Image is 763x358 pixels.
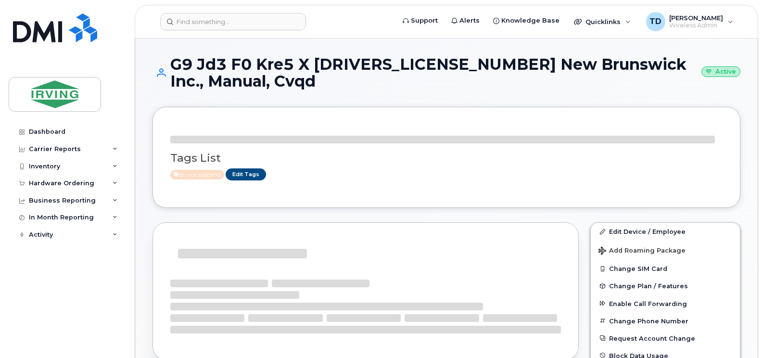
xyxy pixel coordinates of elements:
[609,300,687,307] span: Enable Call Forwarding
[591,223,740,240] a: Edit Device / Employee
[591,277,740,294] button: Change Plan / Features
[701,66,740,77] small: Active
[591,312,740,330] button: Change Phone Number
[609,282,688,290] span: Change Plan / Features
[153,56,740,89] h1: G9 Jd3 F0 Kre5 X [DRIVERS_LICENSE_NUMBER] New Brunswick Inc., Manual, Cvqd
[591,240,740,260] button: Add Roaming Package
[226,168,266,180] a: Edit Tags
[591,330,740,347] button: Request Account Change
[170,170,224,179] span: Active
[170,152,723,164] h3: Tags List
[591,295,740,312] button: Enable Call Forwarding
[591,260,740,277] button: Change SIM Card
[598,247,686,256] span: Add Roaming Package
